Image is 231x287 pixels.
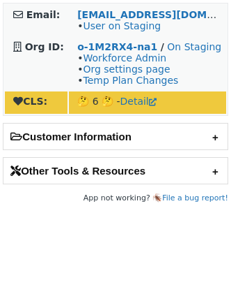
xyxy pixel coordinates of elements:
[13,96,47,107] strong: CLS:
[26,9,61,20] strong: Email:
[83,20,161,31] a: User on Staging
[77,20,161,31] span: •
[83,75,178,86] a: Temp Plan Changes
[77,41,157,52] a: o-1M2RX4-na1
[161,41,164,52] strong: /
[3,158,228,184] h2: Other Tools & Resources
[83,52,166,64] a: Workforce Admin
[77,52,178,86] span: • • •
[162,193,228,203] a: File a bug report!
[83,64,170,75] a: Org settings page
[25,41,64,52] strong: Org ID:
[69,91,226,114] td: 🤔 6 🤔 -
[167,41,221,52] a: On Staging
[120,96,157,107] a: Detail
[3,191,228,205] footer: App not working? 🪳
[3,124,228,149] h2: Customer Information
